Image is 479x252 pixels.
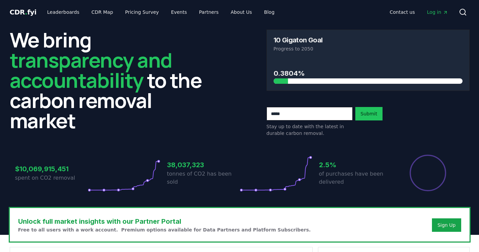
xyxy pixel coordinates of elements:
a: Partners [194,6,224,18]
a: Sign Up [437,222,455,228]
h3: 10 Gigaton Goal [274,37,323,43]
p: spent on CO2 removal [15,174,88,182]
a: Contact us [384,6,420,18]
p: Progress to 2050 [274,45,463,52]
h3: 38,037,323 [167,160,240,170]
span: CDR fyi [10,8,37,16]
p: tonnes of CO2 has been sold [167,170,240,186]
a: CDR Map [86,6,118,18]
p: Stay up to date with the latest in durable carbon removal. [267,123,353,137]
span: Log in [427,9,448,15]
nav: Main [384,6,453,18]
span: . [25,8,27,16]
button: Submit [355,107,383,120]
p: of purchases have been delivered [319,170,392,186]
h3: 2.5% [319,160,392,170]
a: About Us [225,6,257,18]
a: Pricing Survey [120,6,164,18]
a: Blog [259,6,280,18]
nav: Main [42,6,280,18]
a: Events [166,6,192,18]
h2: We bring to the carbon removal market [10,30,213,131]
a: Leaderboards [42,6,85,18]
h3: Unlock full market insights with our Partner Portal [18,216,311,226]
p: Free to all users with a work account. Premium options available for Data Partners and Platform S... [18,226,311,233]
span: transparency and accountability [10,46,172,94]
div: Percentage of sales delivered [409,154,447,192]
h3: 0.3804% [274,68,463,78]
a: CDR.fyi [10,7,37,17]
button: Sign Up [432,218,461,232]
a: Log in [422,6,453,18]
h3: $10,069,915,451 [15,164,88,174]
